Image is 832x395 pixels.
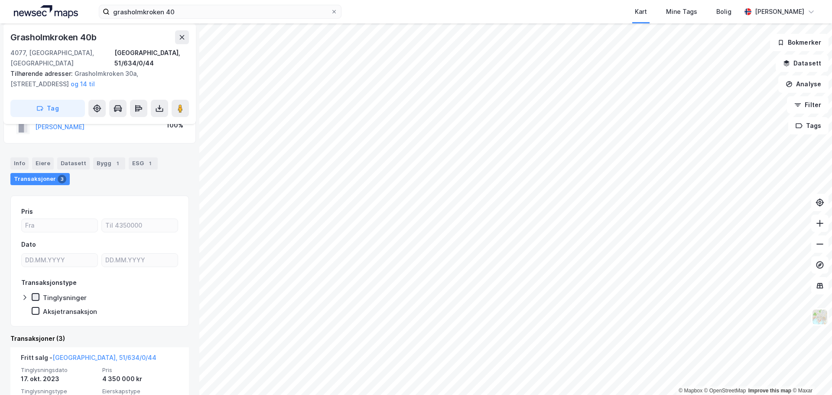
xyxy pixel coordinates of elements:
[14,5,78,18] img: logo.a4113a55bc3d86da70a041830d287a7e.svg
[21,388,97,395] span: Tinglysningstype
[679,388,702,394] a: Mapbox
[114,48,189,69] div: [GEOGRAPHIC_DATA], 51/634/0/44
[10,100,85,117] button: Tag
[716,7,731,17] div: Bolig
[787,96,829,114] button: Filter
[10,69,182,89] div: Grasholmkroken 30a, [STREET_ADDRESS]
[102,374,179,384] div: 4 350 000 kr
[102,388,179,395] span: Eierskapstype
[43,307,97,316] div: Aksjetransaksjon
[10,30,98,44] div: Grasholmkroken 40b
[52,354,156,361] a: [GEOGRAPHIC_DATA], 51/634/0/44
[129,157,158,170] div: ESG
[102,366,179,374] span: Pris
[770,34,829,51] button: Bokmerker
[57,157,90,170] div: Datasett
[43,294,87,302] div: Tinglysninger
[10,157,29,170] div: Info
[789,353,832,395] iframe: Chat Widget
[748,388,791,394] a: Improve this map
[93,157,125,170] div: Bygg
[704,388,746,394] a: OpenStreetMap
[778,75,829,93] button: Analyse
[755,7,804,17] div: [PERSON_NAME]
[21,366,97,374] span: Tinglysningsdato
[110,5,331,18] input: Søk på adresse, matrikkel, gårdeiere, leietakere eller personer
[10,70,75,77] span: Tilhørende adresser:
[812,309,828,325] img: Z
[22,254,97,267] input: DD.MM.YYYY
[776,55,829,72] button: Datasett
[32,157,54,170] div: Eiere
[166,120,183,131] div: 100%
[635,7,647,17] div: Kart
[21,277,77,288] div: Transaksjonstype
[102,219,178,232] input: Til 4350000
[10,173,70,185] div: Transaksjoner
[788,117,829,134] button: Tags
[10,333,189,344] div: Transaksjoner (3)
[21,239,36,250] div: Dato
[21,374,97,384] div: 17. okt. 2023
[666,7,697,17] div: Mine Tags
[102,254,178,267] input: DD.MM.YYYY
[21,353,156,366] div: Fritt salg -
[113,159,122,168] div: 1
[10,48,114,69] div: 4077, [GEOGRAPHIC_DATA], [GEOGRAPHIC_DATA]
[22,219,97,232] input: Fra
[21,206,33,217] div: Pris
[789,353,832,395] div: Kontrollprogram for chat
[146,159,154,168] div: 1
[58,175,66,183] div: 3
